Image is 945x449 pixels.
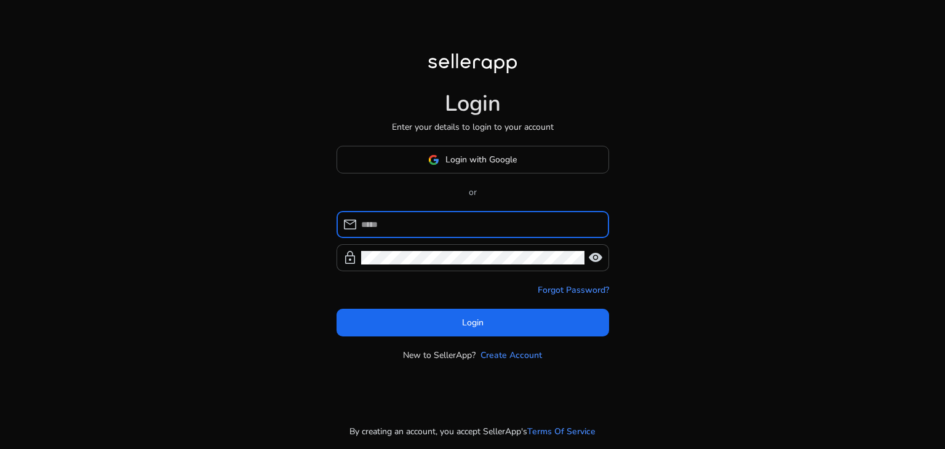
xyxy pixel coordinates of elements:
p: New to SellerApp? [403,349,476,362]
span: Login [462,316,484,329]
span: mail [343,217,357,232]
a: Forgot Password? [538,284,609,296]
p: Enter your details to login to your account [392,121,554,133]
span: visibility [588,250,603,265]
span: lock [343,250,357,265]
img: google-logo.svg [428,154,439,165]
p: or [337,186,609,199]
button: Login [337,309,609,336]
span: Login with Google [445,153,517,166]
a: Terms Of Service [527,425,596,438]
a: Create Account [480,349,542,362]
button: Login with Google [337,146,609,173]
h1: Login [445,90,501,117]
